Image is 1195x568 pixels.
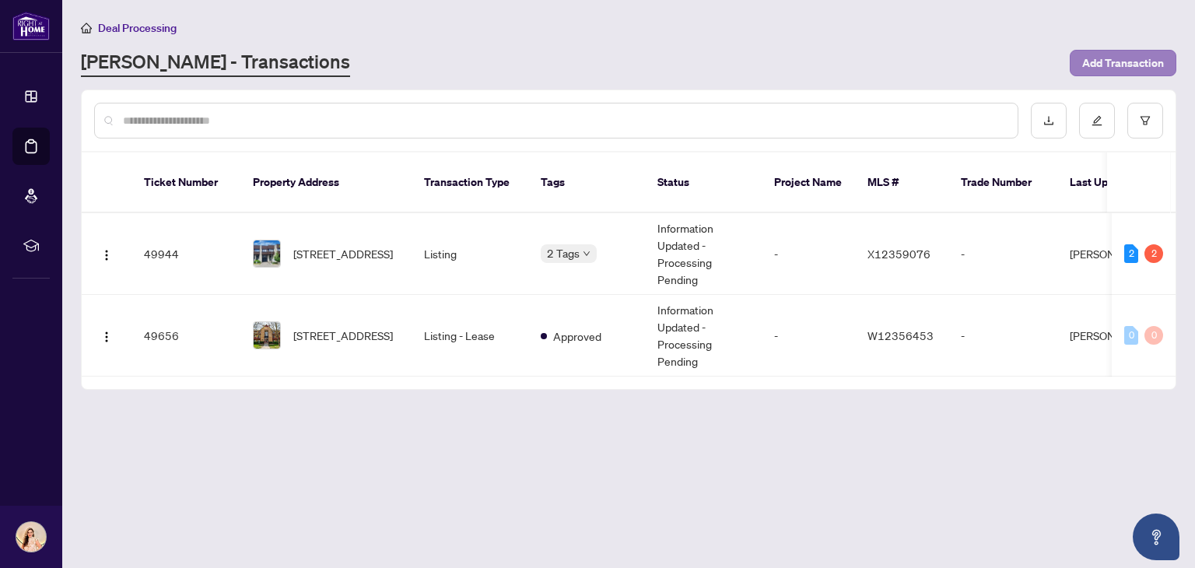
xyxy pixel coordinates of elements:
th: Tags [528,153,645,213]
th: Ticket Number [131,153,240,213]
th: Status [645,153,762,213]
span: W12356453 [867,328,934,342]
img: thumbnail-img [254,240,280,267]
td: Information Updated - Processing Pending [645,213,762,295]
td: 49656 [131,295,240,377]
td: - [948,213,1057,295]
div: 0 [1124,326,1138,345]
img: Logo [100,331,113,343]
td: - [762,295,855,377]
td: 49944 [131,213,240,295]
span: Deal Processing [98,21,177,35]
td: Listing [412,213,528,295]
button: edit [1079,103,1115,138]
button: Add Transaction [1070,50,1176,76]
button: download [1031,103,1067,138]
button: Logo [94,323,119,348]
td: - [948,295,1057,377]
span: 2 Tags [547,244,580,262]
span: down [583,250,590,258]
a: [PERSON_NAME] - Transactions [81,49,350,77]
td: - [762,213,855,295]
span: Approved [553,328,601,345]
div: 2 [1124,244,1138,263]
th: Transaction Type [412,153,528,213]
td: [PERSON_NAME] [1057,295,1174,377]
img: Logo [100,249,113,261]
td: [PERSON_NAME] [1057,213,1174,295]
button: Open asap [1133,514,1179,560]
div: 0 [1144,326,1163,345]
button: filter [1127,103,1163,138]
span: edit [1092,115,1102,126]
span: [STREET_ADDRESS] [293,245,393,262]
span: X12359076 [867,247,930,261]
td: Listing - Lease [412,295,528,377]
span: home [81,23,92,33]
div: 2 [1144,244,1163,263]
th: Trade Number [948,153,1057,213]
td: Information Updated - Processing Pending [645,295,762,377]
span: Add Transaction [1082,51,1164,75]
img: Profile Icon [16,522,46,552]
button: Logo [94,241,119,266]
img: thumbnail-img [254,322,280,349]
span: filter [1140,115,1151,126]
span: download [1043,115,1054,126]
th: Project Name [762,153,855,213]
th: Last Updated By [1057,153,1174,213]
img: logo [12,12,50,40]
span: [STREET_ADDRESS] [293,327,393,344]
th: MLS # [855,153,948,213]
th: Property Address [240,153,412,213]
